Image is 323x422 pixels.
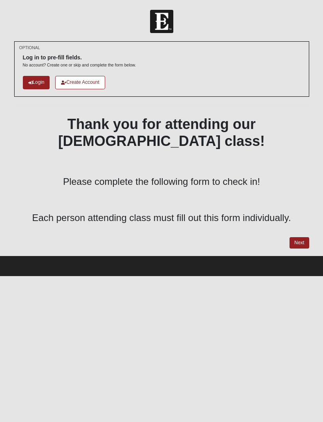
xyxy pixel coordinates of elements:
[290,237,309,249] a: Next
[58,116,265,149] b: Thank you for attending our [DEMOGRAPHIC_DATA] class!
[150,10,173,33] img: Church of Eleven22 Logo
[32,212,291,223] span: Each person attending class must fill out this form individually.
[23,62,136,68] p: No account? Create one or skip and complete the form below.
[19,45,40,51] small: OPTIONAL
[63,176,260,187] span: Please complete the following form to check in!
[23,54,136,61] h6: Log in to pre-fill fields.
[23,76,50,89] a: Login
[55,76,105,89] a: Create Account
